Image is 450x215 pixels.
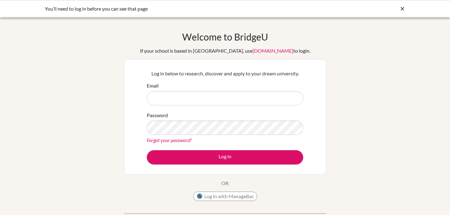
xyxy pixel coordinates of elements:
h1: Welcome to BridgeU [182,31,268,42]
p: Log in below to research, discover and apply to your dream university. [147,70,303,77]
label: Email [147,82,159,89]
button: Log in with ManageBac [193,192,257,201]
p: OR [221,179,229,187]
label: Password [147,112,168,119]
button: Log in [147,150,303,165]
a: Forgot your password? [147,137,192,143]
a: [DOMAIN_NAME] [253,48,293,54]
div: If your school is based in [GEOGRAPHIC_DATA], use to login. [140,47,310,55]
div: You’ll need to log in before you can see that page [45,5,312,12]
